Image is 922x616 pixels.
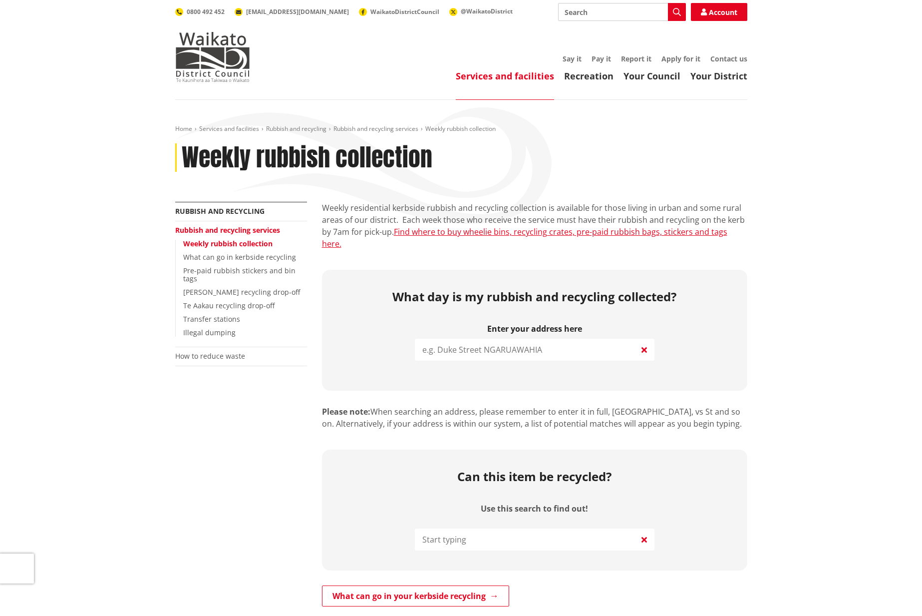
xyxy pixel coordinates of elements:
[175,351,245,361] a: How to reduce waste
[183,314,240,324] a: Transfer stations
[322,406,747,430] p: When searching an address, please remember to enter it in full, [GEOGRAPHIC_DATA], vs St and so o...
[359,7,439,16] a: WaikatoDistrictCouncil
[621,54,651,63] a: Report it
[322,406,370,417] strong: Please note:
[182,143,432,172] h1: Weekly rubbish collection
[175,125,747,133] nav: breadcrumb
[322,586,509,607] a: What can go in your kerbside recycling
[183,301,275,310] a: Te Aakau recycling drop-off
[322,202,747,250] p: Weekly residential kerbside rubbish and recycling collection is available for those living in urb...
[183,239,273,248] a: Weekly rubbish collection
[481,504,588,514] label: Use this search to find out!
[710,54,747,63] a: Contact us
[175,124,192,133] a: Home
[329,290,740,304] h2: What day is my rubbish and recycling collected?
[175,225,280,235] a: Rubbish and recycling services
[333,124,418,133] a: Rubbish and recycling services
[246,7,349,16] span: [EMAIL_ADDRESS][DOMAIN_NAME]
[175,206,265,216] a: Rubbish and recycling
[415,324,654,334] label: Enter your address here
[461,7,513,15] span: @WaikatoDistrict
[592,54,611,63] a: Pay it
[691,3,747,21] a: Account
[183,328,236,337] a: Illegal dumping
[449,7,513,15] a: @WaikatoDistrict
[456,70,554,82] a: Services and facilities
[175,32,250,82] img: Waikato District Council - Te Kaunihera aa Takiwaa o Waikato
[187,7,225,16] span: 0800 492 452
[661,54,700,63] a: Apply for it
[183,252,296,262] a: What can go in kerbside recycling
[690,70,747,82] a: Your District
[199,124,259,133] a: Services and facilities
[370,7,439,16] span: WaikatoDistrictCouncil
[183,287,300,297] a: [PERSON_NAME] recycling drop-off
[415,339,654,361] input: e.g. Duke Street NGARUAWAHIA
[563,54,582,63] a: Say it
[425,124,496,133] span: Weekly rubbish collection
[322,226,727,249] a: Find where to buy wheelie bins, recycling crates, pre-paid rubbish bags, stickers and tags here.
[175,7,225,16] a: 0800 492 452
[457,470,612,484] h2: Can this item be recycled?
[183,266,296,284] a: Pre-paid rubbish stickers and bin tags
[623,70,680,82] a: Your Council
[564,70,614,82] a: Recreation
[558,3,686,21] input: Search input
[415,529,654,551] input: Start typing
[266,124,326,133] a: Rubbish and recycling
[235,7,349,16] a: [EMAIL_ADDRESS][DOMAIN_NAME]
